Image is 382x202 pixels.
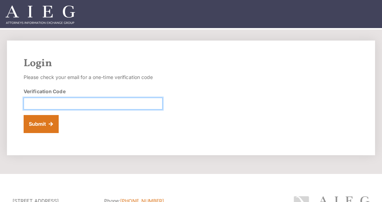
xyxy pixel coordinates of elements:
[24,115,59,133] button: Submit
[6,6,75,24] img: Attorneys Information Exchange Group
[24,72,163,82] p: Please check your email for a one-time verification code
[24,57,358,70] h2: Login
[24,88,66,95] label: Verification Code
